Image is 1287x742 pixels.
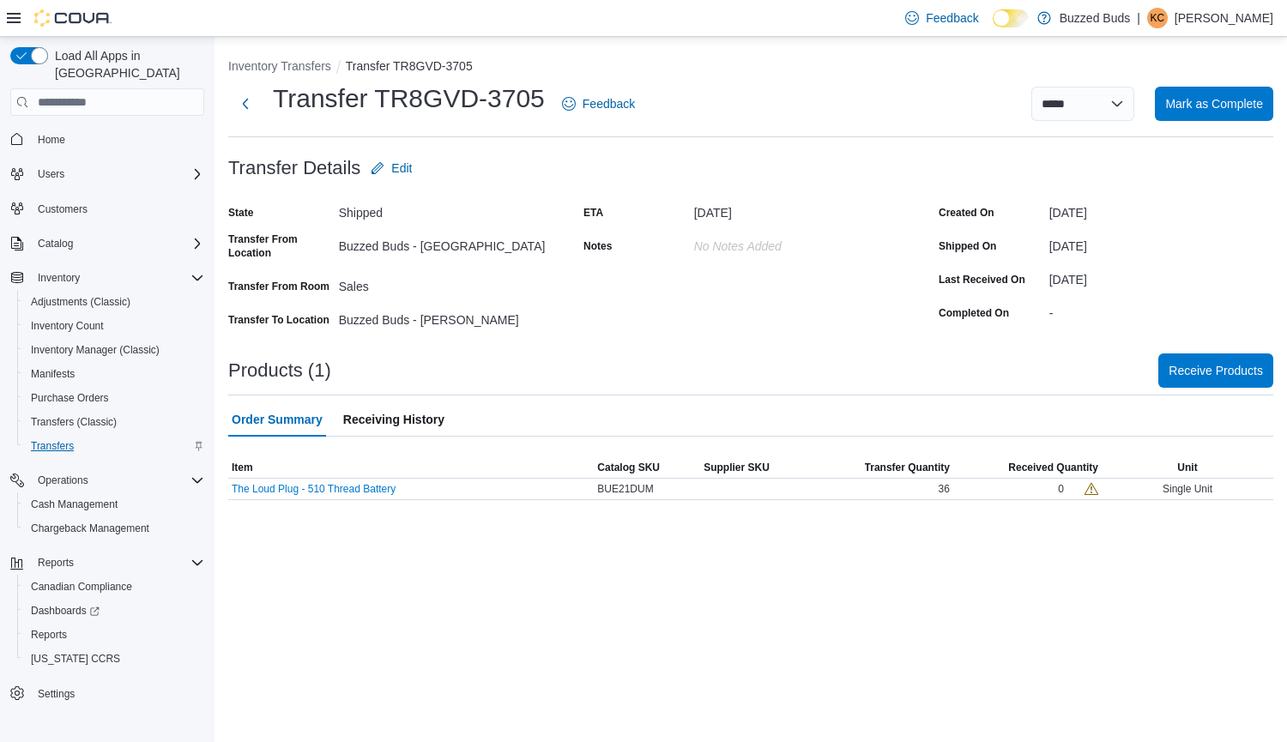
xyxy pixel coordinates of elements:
a: Chargeback Management [24,518,156,539]
button: Users [31,164,71,184]
img: Cova [34,9,112,27]
a: Inventory Count [24,316,111,336]
span: Inventory [38,271,80,285]
button: Reports [17,623,211,647]
button: Settings [3,681,211,706]
label: State [228,206,253,220]
span: Transfers [24,436,204,456]
div: Buzzed Buds - [PERSON_NAME] [339,306,563,327]
a: Dashboards [24,600,106,621]
span: Transfers [31,439,74,453]
button: Next [228,87,263,121]
span: Transfers (Classic) [31,415,117,429]
a: Purchase Orders [24,388,116,408]
label: ETA [583,206,603,220]
a: Inventory Manager (Classic) [24,340,166,360]
button: Transfer Quantity [812,457,953,478]
button: Reports [3,551,211,575]
a: [US_STATE] CCRS [24,648,127,669]
button: Transfers [17,434,211,458]
button: Supplier SKU [700,457,812,478]
a: Transfers [24,436,81,456]
button: Edit [364,151,419,185]
a: Cash Management [24,494,124,515]
p: [PERSON_NAME] [1175,8,1273,28]
span: Users [38,167,64,181]
label: Transfer From Location [228,232,332,260]
button: Users [3,162,211,186]
label: Created On [939,206,994,220]
button: Inventory Manager (Classic) [17,338,211,362]
button: Home [3,126,211,151]
button: Reports [31,552,81,573]
nav: An example of EuiBreadcrumbs [228,57,1273,78]
span: Unit [1177,461,1197,474]
span: Catalog SKU [597,461,660,474]
h3: Transfer Details [228,158,360,178]
span: Operations [38,474,88,487]
button: Chargeback Management [17,516,211,540]
div: Single Unit [1102,479,1273,499]
span: Transfers (Classic) [24,412,204,432]
div: [DATE] [694,199,918,220]
span: Transfer Quantity [865,461,950,474]
button: Transfer TR8GVD-3705 [346,59,473,73]
span: Inventory Manager (Classic) [24,340,204,360]
div: 0 [1058,482,1064,496]
button: Inventory [3,266,211,290]
div: Kandyce Campbell [1147,8,1168,28]
label: Last Received On [939,273,1025,287]
span: Receive Products [1169,362,1263,379]
a: Settings [31,684,82,704]
button: Inventory Transfers [228,59,331,73]
span: Adjustments (Classic) [24,292,204,312]
button: Manifests [17,362,211,386]
span: Purchase Orders [24,388,204,408]
label: Completed On [939,306,1009,320]
label: Transfer From Room [228,280,329,293]
span: Item [232,461,253,474]
button: Operations [3,468,211,492]
span: Manifests [24,364,204,384]
div: Buzzed Buds - [GEOGRAPHIC_DATA] [339,232,563,253]
span: Chargeback Management [24,518,204,539]
span: Feedback [926,9,978,27]
button: Inventory [31,268,87,288]
span: Dashboards [24,600,204,621]
h3: Products (1) [228,360,331,381]
button: Operations [31,470,95,491]
span: Purchase Orders [31,391,109,405]
button: Canadian Compliance [17,575,211,599]
a: Feedback [555,87,642,121]
a: Feedback [898,1,985,35]
button: Unit [1102,457,1273,478]
span: Supplier SKU [704,461,770,474]
a: Manifests [24,364,82,384]
span: Customers [38,202,88,216]
span: Home [38,133,65,147]
span: Load All Apps in [GEOGRAPHIC_DATA] [48,47,204,81]
span: Edit [391,160,412,177]
button: Catalog [31,233,80,254]
span: Inventory [31,268,204,288]
span: 36 [939,482,950,496]
a: Adjustments (Classic) [24,292,137,312]
span: Washington CCRS [24,648,204,669]
span: Manifests [31,367,75,381]
span: Inventory Manager (Classic) [31,343,160,357]
span: Reports [24,624,204,645]
button: The Loud Plug - 510 Thread Battery [232,483,396,495]
button: Transfers (Classic) [17,410,211,434]
span: Inventory Count [24,316,204,336]
span: Catalog [38,237,73,250]
span: Received Quantity [1008,461,1098,474]
a: Customers [31,199,94,220]
input: Dark Mode [993,9,1029,27]
span: Dark Mode [993,27,994,28]
span: Settings [31,683,204,704]
div: Shipped [339,199,563,220]
button: Inventory Count [17,314,211,338]
div: [DATE] [1049,266,1273,287]
span: Receiving History [343,402,444,437]
span: BUE21DUM [597,482,653,496]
